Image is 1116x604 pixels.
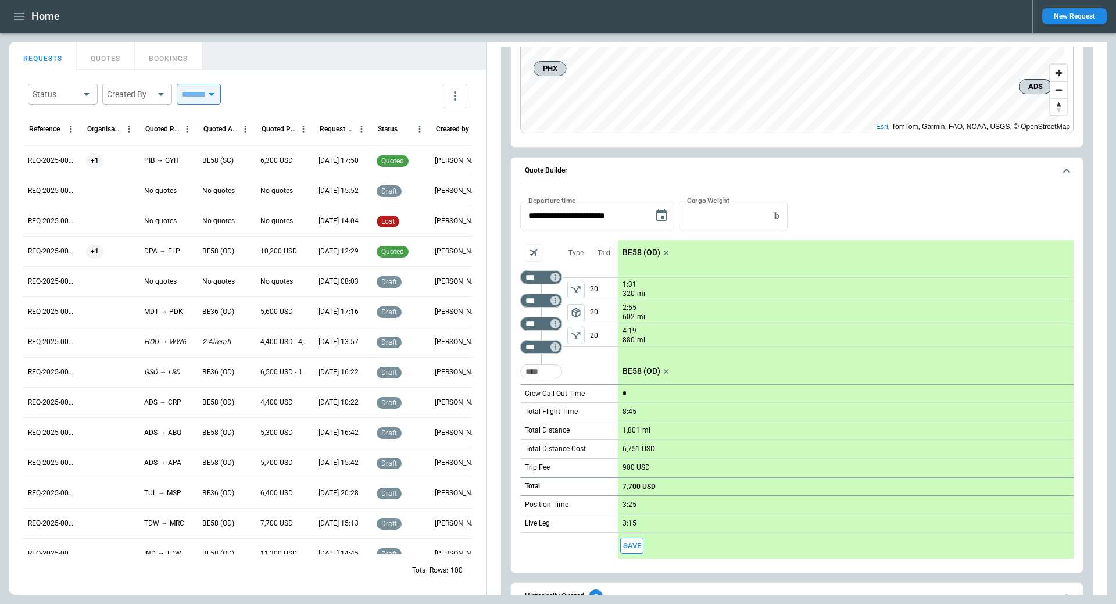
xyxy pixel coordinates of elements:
[567,327,585,344] button: left aligned
[144,277,177,287] p: No quotes
[63,121,78,137] button: Reference column menu
[623,303,636,312] p: 2:55
[435,307,484,317] p: Allen Maki
[379,157,406,165] span: quoted
[354,121,369,137] button: Request Created At (UTC-05:00) column menu
[520,201,1074,559] div: Quote Builder
[623,483,656,491] p: 7,700 USD
[144,246,180,256] p: DPA → ELP
[590,324,618,346] p: 20
[618,240,1074,559] div: scrollable content
[28,246,77,256] p: REQ-2025-000255
[450,566,463,576] p: 100
[598,248,610,258] p: Taxi
[525,167,567,174] h6: Quote Builder
[296,121,311,137] button: Quoted Price column menu
[773,211,779,221] p: lb
[260,337,309,347] p: 4,400 USD - 4,900 USD
[180,121,195,137] button: Quoted Route column menu
[379,308,399,316] span: draft
[135,42,202,70] button: BOOKINGS
[379,369,399,377] span: draft
[525,426,570,435] p: Total Distance
[121,121,137,137] button: Organisation column menu
[144,337,186,347] p: HOU → WWR
[319,398,359,408] p: 08/01/2025 10:22
[435,367,484,377] p: Allen Maki
[379,248,406,256] span: quoted
[1050,65,1067,81] button: Zoom in
[202,367,234,377] p: BE36 (OD)
[260,307,293,317] p: 5,600 USD
[202,458,234,468] p: BE58 (OD)
[202,519,234,528] p: BE58 (OD)
[876,121,1070,133] div: , TomTom, Garmin, FAO, NOAA, USGS, © OpenStreetMap
[623,312,635,322] p: 602
[412,566,448,576] p: Total Rows:
[637,312,645,322] p: mi
[144,398,181,408] p: ADS → CRP
[525,519,550,528] p: Live Leg
[435,519,484,528] p: Allen Maki
[319,307,359,317] p: 08/19/2025 17:16
[202,246,234,256] p: BE58 (OD)
[31,9,60,23] h1: Home
[435,428,484,438] p: Allen Maki
[28,337,77,347] p: REQ-2025-000252
[412,121,427,137] button: Status column menu
[28,156,77,166] p: REQ-2025-000258
[520,158,1074,184] button: Quote Builder
[520,340,562,354] div: Too short
[378,125,398,133] div: Status
[202,216,235,226] p: No quotes
[319,216,359,226] p: 08/22/2025 14:04
[435,398,484,408] p: Cady Howell
[379,459,399,467] span: draft
[590,278,618,301] p: 20
[202,488,234,498] p: BE36 (OD)
[260,367,309,377] p: 6,500 USD - 11,300 USD
[260,246,297,256] p: 10,200 USD
[525,407,578,417] p: Total Flight Time
[520,364,562,378] div: Too short
[435,277,484,287] p: Ben Gundermann
[144,519,184,528] p: TDW → MRC
[260,277,293,287] p: No quotes
[260,488,293,498] p: 6,400 USD
[435,186,484,196] p: Ben Gundermann
[260,398,293,408] p: 4,400 USD
[623,327,636,335] p: 4:19
[319,186,359,196] p: 08/22/2025 15:52
[379,338,399,346] span: draft
[28,186,77,196] p: REQ-2025-000257
[144,307,183,317] p: MDT → PDK
[637,289,645,299] p: mi
[525,389,585,399] p: Crew Call Out Time
[319,367,359,377] p: 08/04/2025 16:22
[202,277,235,287] p: No quotes
[144,216,177,226] p: No quotes
[260,458,293,468] p: 5,700 USD
[144,458,181,468] p: ADS → APA
[1024,81,1047,92] span: ADS
[623,501,636,509] p: 3:25
[262,125,296,133] div: Quoted Price
[86,237,103,266] span: +1
[144,367,180,377] p: GSO → LRD
[202,398,234,408] p: BE58 (OD)
[203,125,238,133] div: Quoted Aircraft
[28,216,77,226] p: REQ-2025-000256
[567,304,585,321] span: Type of sector
[1042,8,1107,24] button: New Request
[525,500,568,510] p: Position Time
[568,248,584,258] p: Type
[567,281,585,298] span: Type of sector
[144,186,177,196] p: No quotes
[202,156,234,166] p: BE58 (SC)
[379,429,399,437] span: draft
[528,195,576,205] label: Departure time
[443,84,467,108] button: more
[202,307,234,317] p: BE36 (OD)
[525,592,584,600] h6: Historically Quoted
[379,187,399,195] span: draft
